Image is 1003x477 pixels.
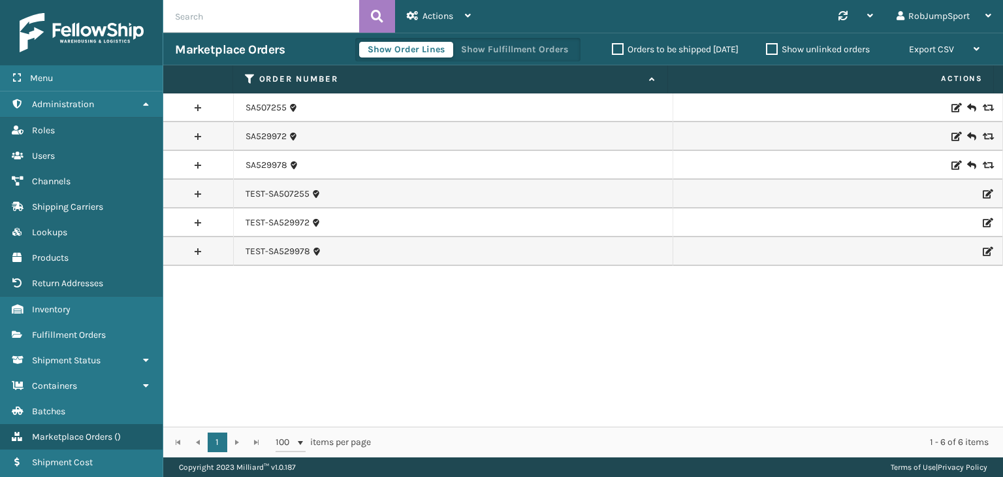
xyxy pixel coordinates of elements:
i: Edit [951,161,959,170]
p: Copyright 2023 Milliard™ v 1.0.187 [179,457,296,477]
span: Return Addresses [32,278,103,289]
span: Shipment Status [32,355,101,366]
img: logo [20,13,144,52]
span: Shipment Cost [32,457,93,468]
span: Export CSV [909,44,954,55]
span: Lookups [32,227,67,238]
span: Actions [422,10,453,22]
i: Edit [951,132,959,141]
i: Edit [983,189,991,199]
label: Show unlinked orders [766,44,870,55]
a: TEST-SA529972 [246,216,310,229]
a: Terms of Use [891,463,936,472]
i: Replace [983,161,991,170]
span: Containers [32,380,77,391]
span: Marketplace Orders [32,431,112,442]
span: Users [32,150,55,161]
i: Edit [983,247,991,256]
a: SA529978 [246,159,287,172]
span: Shipping Carriers [32,201,103,212]
span: Batches [32,406,65,417]
i: Replace [983,103,991,112]
a: TEST-SA529978 [246,245,310,258]
label: Orders to be shipped [DATE] [612,44,739,55]
label: Order Number [259,73,643,85]
i: Edit [951,103,959,112]
a: SA507255 [246,101,287,114]
i: Edit [983,218,991,227]
span: Roles [32,125,55,136]
button: Show Order Lines [359,42,453,58]
a: SA529972 [246,130,287,143]
h3: Marketplace Orders [175,42,285,58]
span: Actions [672,68,991,90]
span: items per page [276,433,371,452]
span: 100 [276,436,295,449]
span: Inventory [32,304,71,315]
span: ( ) [114,431,121,442]
span: Fulfillment Orders [32,329,106,340]
a: 1 [208,433,227,452]
i: Replace [983,132,991,141]
span: Channels [32,176,71,187]
i: Create Return Label [967,130,975,143]
i: Create Return Label [967,101,975,114]
a: TEST-SA507255 [246,188,310,201]
div: 1 - 6 of 6 items [389,436,989,449]
button: Show Fulfillment Orders [453,42,577,58]
i: Create Return Label [967,159,975,172]
span: Administration [32,99,94,110]
span: Menu [30,73,53,84]
span: Products [32,252,69,263]
div: | [891,457,987,477]
a: Privacy Policy [938,463,987,472]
